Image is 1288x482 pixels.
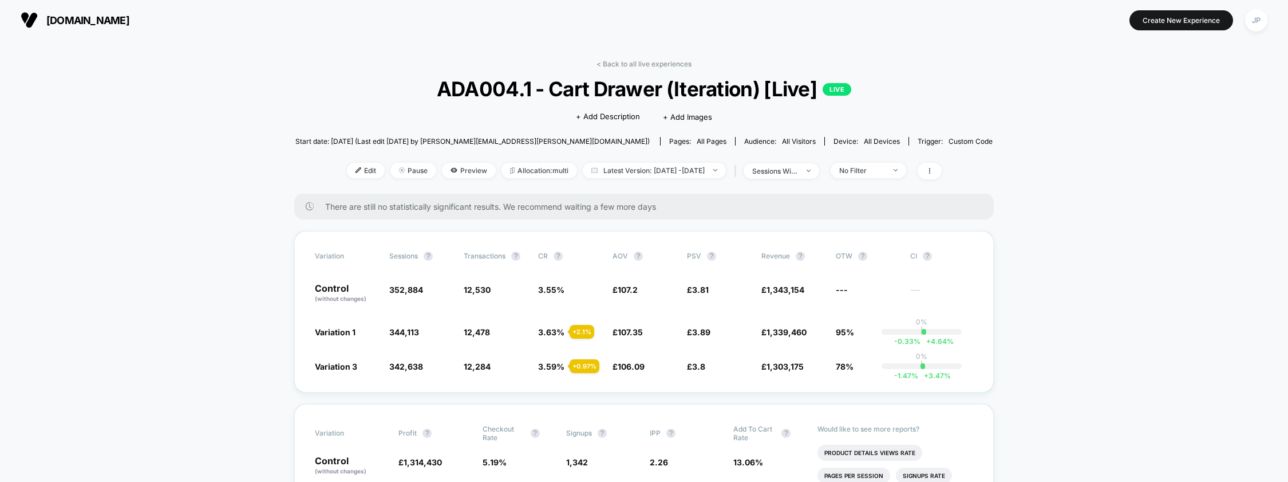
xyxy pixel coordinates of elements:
[687,252,701,260] span: PSV
[836,362,854,371] span: 78%
[796,252,805,261] button: ?
[17,11,133,29] button: [DOMAIN_NAME]
[618,285,638,295] span: 107.2
[836,285,848,295] span: ---
[347,163,385,178] span: Edit
[21,11,38,29] img: Visually logo
[713,169,717,171] img: end
[1129,10,1233,30] button: Create New Experience
[389,285,423,295] span: 352,884
[315,362,357,371] span: Variation 3
[687,362,705,371] span: £
[389,327,419,337] span: 344,113
[864,137,900,146] span: all devices
[570,325,594,339] div: + 2.1 %
[663,112,712,122] span: + Add Images
[398,429,417,437] span: Profit
[687,285,709,295] span: £
[554,252,563,261] button: ?
[744,137,816,146] div: Audience:
[650,429,661,437] span: IPP
[315,327,355,337] span: Variation 1
[767,327,807,337] span: 1,339,460
[422,429,432,438] button: ?
[576,111,640,123] span: + Add Description
[424,252,433,261] button: ?
[613,327,643,337] span: £
[692,285,709,295] span: 3.81
[824,137,908,146] span: Device:
[389,252,418,260] span: Sessions
[692,327,710,337] span: 3.89
[634,252,643,261] button: ?
[483,457,507,467] span: 5.19 %
[924,371,929,380] span: +
[390,163,436,178] span: Pause
[781,429,791,438] button: ?
[666,429,675,438] button: ?
[315,468,366,475] span: (without changes)
[697,137,726,146] span: all pages
[807,170,811,172] img: end
[733,457,763,467] span: 13.06 %
[918,137,993,146] div: Trigger:
[618,327,643,337] span: 107.35
[894,169,898,171] img: end
[752,167,798,175] div: sessions with impression
[782,137,816,146] span: All Visitors
[583,163,726,178] span: Latest Version: [DATE] - [DATE]
[707,252,716,261] button: ?
[920,360,923,369] p: |
[501,163,577,178] span: Allocation: multi
[687,327,710,337] span: £
[836,252,899,261] span: OTW
[732,163,744,179] span: |
[1242,9,1271,32] button: JP
[767,362,804,371] span: 1,303,175
[767,285,804,295] span: 1,343,154
[330,77,958,101] span: ADA004.1 - Cart Drawer (Iteration) [Live]
[923,252,932,261] button: ?
[916,318,927,326] p: 0%
[355,167,361,173] img: edit
[464,327,490,337] span: 12,478
[596,60,692,68] a: < Back to all live experiences
[315,456,387,476] p: Control
[817,425,974,433] p: Would like to see more reports?
[325,202,971,211] span: There are still no statistically significant results. We recommend waiting a few more days
[650,457,668,467] span: 2.26
[566,457,588,467] span: 1,342
[315,252,378,261] span: Variation
[464,362,491,371] span: 12,284
[613,285,638,295] span: £
[613,252,628,260] span: AOV
[591,167,598,173] img: calendar
[399,167,405,173] img: end
[761,285,804,295] span: £
[918,371,951,380] span: 3.47 %
[858,252,867,261] button: ?
[510,167,515,174] img: rebalance
[389,362,423,371] span: 342,638
[618,362,645,371] span: 106.09
[398,457,442,467] span: £
[761,362,804,371] span: £
[817,445,922,461] li: Product Details Views Rate
[920,326,923,335] p: |
[836,327,854,337] span: 95%
[538,285,564,295] span: 3.55 %
[538,252,548,260] span: CR
[1245,9,1267,32] div: JP
[566,429,592,437] span: Signups
[926,337,931,346] span: +
[511,252,520,261] button: ?
[598,429,607,438] button: ?
[920,337,954,346] span: 4.64 %
[531,429,540,438] button: ?
[894,371,918,380] span: -1.47 %
[894,337,920,346] span: -0.33 %
[839,166,885,175] div: No Filter
[949,137,993,146] span: Custom Code
[538,327,564,337] span: 3.63 %
[483,425,525,442] span: Checkout Rate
